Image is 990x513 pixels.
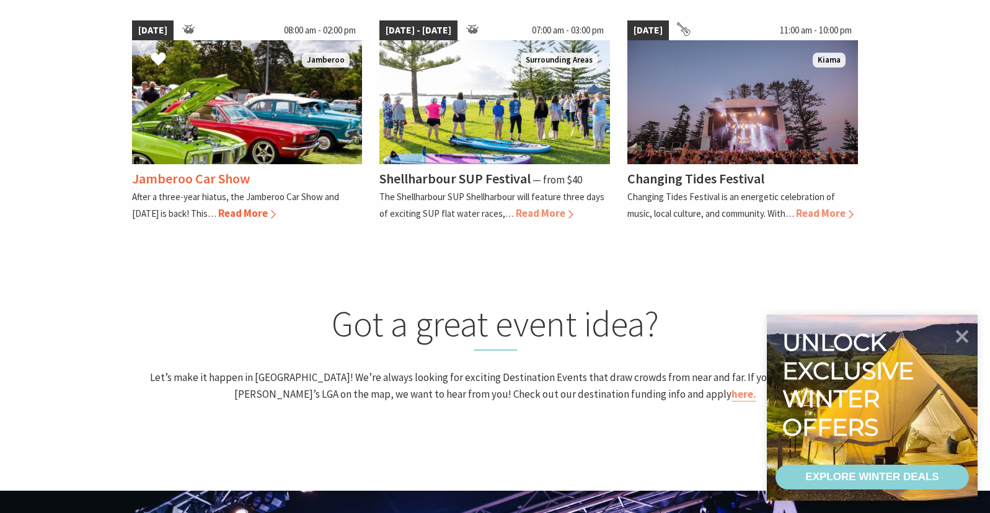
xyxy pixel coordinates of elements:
span: ⁠— from $40 [533,173,582,186]
a: here. [731,387,756,401]
div: Unlock exclusive winter offers [782,328,919,441]
span: [DATE] [132,20,174,40]
a: [DATE] 08:00 am - 02:00 pm Jamberoo Car Show Jamberoo Jamberoo Car Show After a three-year hiatus... [132,20,363,222]
span: Jamberoo [302,53,350,68]
h2: Got a great event idea? [128,302,862,351]
span: 07:00 am - 03:00 pm [526,20,610,40]
span: 08:00 am - 02:00 pm [278,20,362,40]
span: [DATE] - [DATE] [379,20,457,40]
span: 11:00 am - 10:00 pm [774,20,858,40]
a: EXPLORE WINTER DEALS [776,465,969,489]
button: Click to Favourite Jamberoo Car Show [138,39,179,81]
p: The Shellharbour SUP Shellharbour will feature three days of exciting SUP flat water races,… [379,191,604,219]
a: [DATE] - [DATE] 07:00 am - 03:00 pm Jodie Edwards Welcome to Country Surrounding Areas Shellharbo... [379,20,610,222]
span: Read More [516,206,573,220]
a: [DATE] 11:00 am - 10:00 pm Changing Tides Main Stage Kiama Changing Tides Festival Changing Tides... [627,20,858,222]
span: [DATE] [627,20,669,40]
span: Read More [796,206,854,220]
img: Jamberoo Car Show [132,40,363,164]
img: Changing Tides Main Stage [627,40,858,164]
span: Surrounding Areas [521,53,598,68]
span: Read More [218,206,276,220]
h4: Changing Tides Festival [627,170,764,187]
p: Let’s make it happen in [GEOGRAPHIC_DATA]! We’re always looking for exciting Destination Events t... [128,369,862,403]
img: Jodie Edwards Welcome to Country [379,40,610,164]
h4: Jamberoo Car Show [132,170,250,187]
span: Kiama [813,53,846,68]
p: Changing Tides Festival is an energetic celebration of music, local culture, and community. With… [627,191,835,219]
div: EXPLORE WINTER DEALS [805,465,939,489]
h4: Shellharbour SUP Festival [379,170,531,187]
p: After a three-year hiatus, the Jamberoo Car Show and [DATE] is back! This… [132,191,339,219]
